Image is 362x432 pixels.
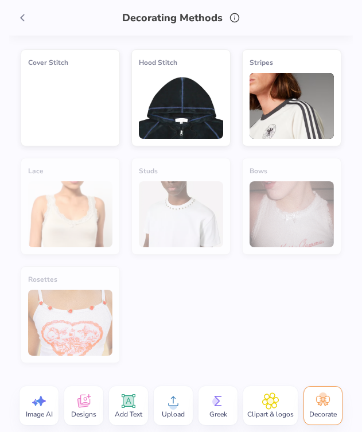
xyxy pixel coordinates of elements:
[209,410,227,419] span: Greek
[28,73,112,139] img: Cover Stitch
[28,57,112,68] div: Cover Stitch
[162,410,185,419] span: Upload
[250,73,334,139] img: Stripes
[26,410,53,419] span: Image AI
[247,410,294,419] span: Clipart & logos
[250,57,334,68] div: Stripes
[309,410,337,419] span: Decorate
[139,73,223,139] img: Hood Stitch
[115,410,142,419] span: Add Text
[71,410,96,419] span: Designs
[139,57,223,68] div: Hood Stitch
